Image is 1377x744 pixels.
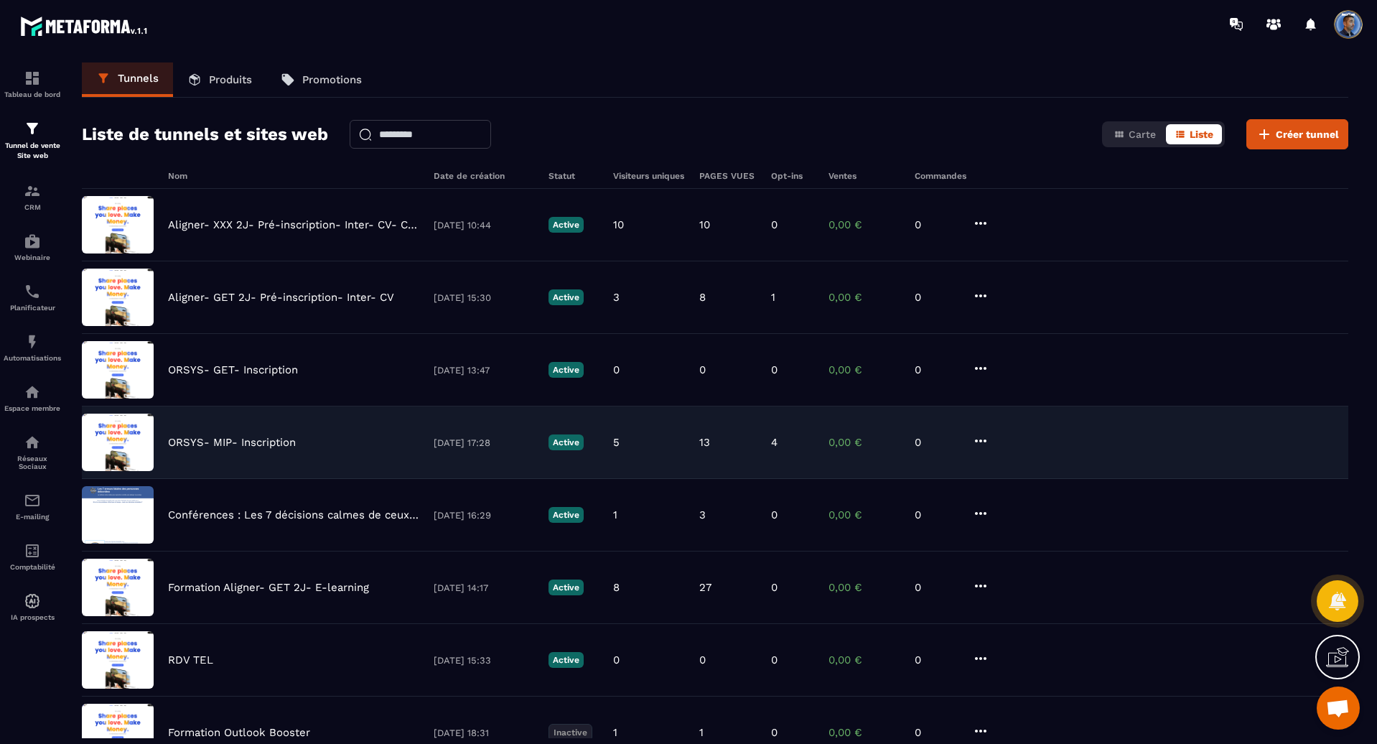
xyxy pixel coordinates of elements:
[82,486,154,544] img: image
[1190,129,1213,140] span: Liste
[613,581,620,594] p: 8
[4,423,61,481] a: social-networksocial-networkRéseaux Sociaux
[549,580,584,595] p: Active
[302,73,362,86] p: Promotions
[771,508,778,521] p: 0
[771,436,778,449] p: 4
[771,218,778,231] p: 0
[699,654,706,666] p: 0
[266,62,376,97] a: Promotions
[549,289,584,305] p: Active
[20,13,149,39] img: logo
[699,581,711,594] p: 27
[549,362,584,378] p: Active
[434,510,534,521] p: [DATE] 16:29
[4,272,61,322] a: schedulerschedulerPlanificateur
[4,59,61,109] a: formationformationTableau de bord
[4,531,61,582] a: accountantaccountantComptabilité
[613,436,620,449] p: 5
[168,218,419,231] p: Aligner- XXX 2J- Pré-inscription- Inter- CV- Copy
[4,90,61,98] p: Tableau de bord
[699,218,710,231] p: 10
[828,726,900,739] p: 0,00 €
[699,291,706,304] p: 8
[168,171,419,181] h6: Nom
[4,563,61,571] p: Comptabilité
[699,171,757,181] h6: PAGES VUES
[699,726,704,739] p: 1
[915,363,958,376] p: 0
[24,233,41,250] img: automations
[4,109,61,172] a: formationformationTunnel de vente Site web
[915,171,966,181] h6: Commandes
[915,508,958,521] p: 0
[1276,127,1339,141] span: Créer tunnel
[828,218,900,231] p: 0,00 €
[434,582,534,593] p: [DATE] 14:17
[168,654,213,666] p: RDV TEL
[4,404,61,412] p: Espace membre
[771,654,778,666] p: 0
[699,508,706,521] p: 3
[168,436,296,449] p: ORSYS- MIP- Inscription
[82,631,154,689] img: image
[24,70,41,87] img: formation
[915,436,958,449] p: 0
[168,581,369,594] p: Formation Aligner- GET 2J- E-learning
[1246,119,1348,149] button: Créer tunnel
[4,141,61,161] p: Tunnel de vente Site web
[24,182,41,200] img: formation
[4,203,61,211] p: CRM
[828,508,900,521] p: 0,00 €
[1166,124,1222,144] button: Liste
[771,171,814,181] h6: Opt-ins
[828,291,900,304] p: 0,00 €
[209,73,252,86] p: Produits
[4,613,61,621] p: IA prospects
[828,171,900,181] h6: Ventes
[4,222,61,272] a: automationsautomationsWebinaire
[434,171,534,181] h6: Date de création
[613,508,617,521] p: 1
[82,120,328,149] h2: Liste de tunnels et sites web
[168,291,394,304] p: Aligner- GET 2J- Pré-inscription- Inter- CV
[82,559,154,616] img: image
[4,172,61,222] a: formationformationCRM
[828,654,900,666] p: 0,00 €
[4,254,61,261] p: Webinaire
[699,363,706,376] p: 0
[434,365,534,376] p: [DATE] 13:47
[4,322,61,373] a: automationsautomationsAutomatisations
[168,726,310,739] p: Formation Outlook Booster
[173,62,266,97] a: Produits
[4,455,61,470] p: Réseaux Sociaux
[828,581,900,594] p: 0,00 €
[24,383,41,401] img: automations
[613,218,624,231] p: 10
[549,171,599,181] h6: Statut
[434,292,534,303] p: [DATE] 15:30
[915,581,958,594] p: 0
[771,581,778,594] p: 0
[915,218,958,231] p: 0
[915,654,958,666] p: 0
[4,354,61,362] p: Automatisations
[24,492,41,509] img: email
[4,513,61,521] p: E-mailing
[828,436,900,449] p: 0,00 €
[613,291,620,304] p: 3
[24,542,41,559] img: accountant
[24,333,41,350] img: automations
[549,507,584,523] p: Active
[613,726,617,739] p: 1
[434,220,534,231] p: [DATE] 10:44
[82,414,154,471] img: image
[4,304,61,312] p: Planificateur
[168,363,298,376] p: ORSYS- GET- Inscription
[549,652,584,668] p: Active
[434,727,534,738] p: [DATE] 18:31
[915,726,958,739] p: 0
[1105,124,1164,144] button: Carte
[24,592,41,610] img: automations
[771,363,778,376] p: 0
